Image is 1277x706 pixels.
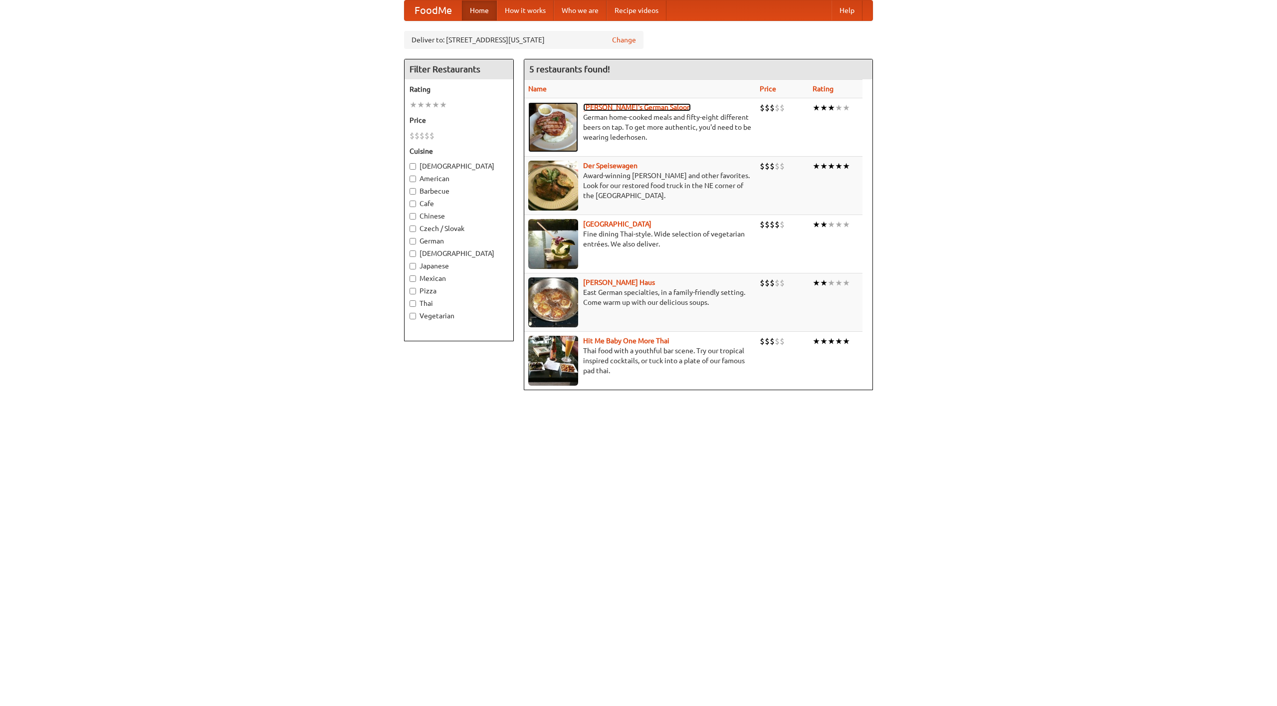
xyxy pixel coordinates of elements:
h5: Price [410,115,508,125]
input: Chinese [410,213,416,220]
li: $ [765,219,770,230]
input: [DEMOGRAPHIC_DATA] [410,163,416,170]
li: $ [760,161,765,172]
input: Mexican [410,275,416,282]
a: [GEOGRAPHIC_DATA] [583,220,651,228]
li: ★ [813,277,820,288]
a: Change [612,35,636,45]
li: ★ [835,102,843,113]
p: Thai food with a youthful bar scene. Try our tropical inspired cocktails, or tuck into a plate of... [528,346,752,376]
li: $ [775,336,780,347]
img: esthers.jpg [528,102,578,152]
p: East German specialties, in a family-friendly setting. Come warm up with our delicious soups. [528,287,752,307]
li: $ [765,102,770,113]
label: American [410,174,508,184]
input: German [410,238,416,244]
li: $ [765,277,770,288]
a: Help [832,0,862,20]
p: German home-cooked meals and fifty-eight different beers on tap. To get more authentic, you'd nee... [528,112,752,142]
img: satay.jpg [528,219,578,269]
a: FoodMe [405,0,462,20]
li: ★ [843,277,850,288]
img: babythai.jpg [528,336,578,386]
li: ★ [843,102,850,113]
li: $ [770,219,775,230]
li: ★ [835,277,843,288]
li: ★ [820,219,828,230]
a: Der Speisewagen [583,162,638,170]
li: ★ [439,99,447,110]
li: $ [425,130,429,141]
h4: Filter Restaurants [405,59,513,79]
input: American [410,176,416,182]
li: $ [775,277,780,288]
li: ★ [835,161,843,172]
label: Thai [410,298,508,308]
input: Czech / Slovak [410,226,416,232]
li: $ [765,336,770,347]
a: Hit Me Baby One More Thai [583,337,669,345]
li: ★ [820,336,828,347]
li: $ [780,336,785,347]
label: Czech / Slovak [410,224,508,234]
li: $ [415,130,420,141]
li: ★ [843,219,850,230]
input: Japanese [410,263,416,269]
li: $ [780,219,785,230]
a: Name [528,85,547,93]
label: Japanese [410,261,508,271]
label: Barbecue [410,186,508,196]
li: ★ [410,99,417,110]
li: $ [770,161,775,172]
li: $ [760,219,765,230]
li: ★ [432,99,439,110]
li: $ [410,130,415,141]
input: Thai [410,300,416,307]
div: Deliver to: [STREET_ADDRESS][US_STATE] [404,31,643,49]
li: ★ [828,219,835,230]
h5: Rating [410,84,508,94]
li: ★ [417,99,425,110]
li: ★ [813,336,820,347]
input: Cafe [410,201,416,207]
label: [DEMOGRAPHIC_DATA] [410,248,508,258]
input: Pizza [410,288,416,294]
li: ★ [828,277,835,288]
a: [PERSON_NAME]'s German Saloon [583,103,691,111]
a: Recipe videos [607,0,666,20]
label: Cafe [410,199,508,209]
li: $ [780,161,785,172]
label: Pizza [410,286,508,296]
li: $ [429,130,434,141]
h5: Cuisine [410,146,508,156]
label: Vegetarian [410,311,508,321]
li: ★ [425,99,432,110]
li: $ [760,336,765,347]
li: ★ [820,161,828,172]
li: ★ [820,277,828,288]
li: ★ [843,336,850,347]
li: $ [775,219,780,230]
label: Chinese [410,211,508,221]
a: How it works [497,0,554,20]
ng-pluralize: 5 restaurants found! [529,64,610,74]
li: $ [780,102,785,113]
li: ★ [828,102,835,113]
label: [DEMOGRAPHIC_DATA] [410,161,508,171]
li: $ [775,102,780,113]
li: ★ [820,102,828,113]
li: $ [765,161,770,172]
label: German [410,236,508,246]
a: Rating [813,85,834,93]
input: [DEMOGRAPHIC_DATA] [410,250,416,257]
a: [PERSON_NAME] Haus [583,278,655,286]
li: ★ [835,219,843,230]
label: Mexican [410,273,508,283]
li: $ [420,130,425,141]
a: Price [760,85,776,93]
li: ★ [813,219,820,230]
input: Barbecue [410,188,416,195]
